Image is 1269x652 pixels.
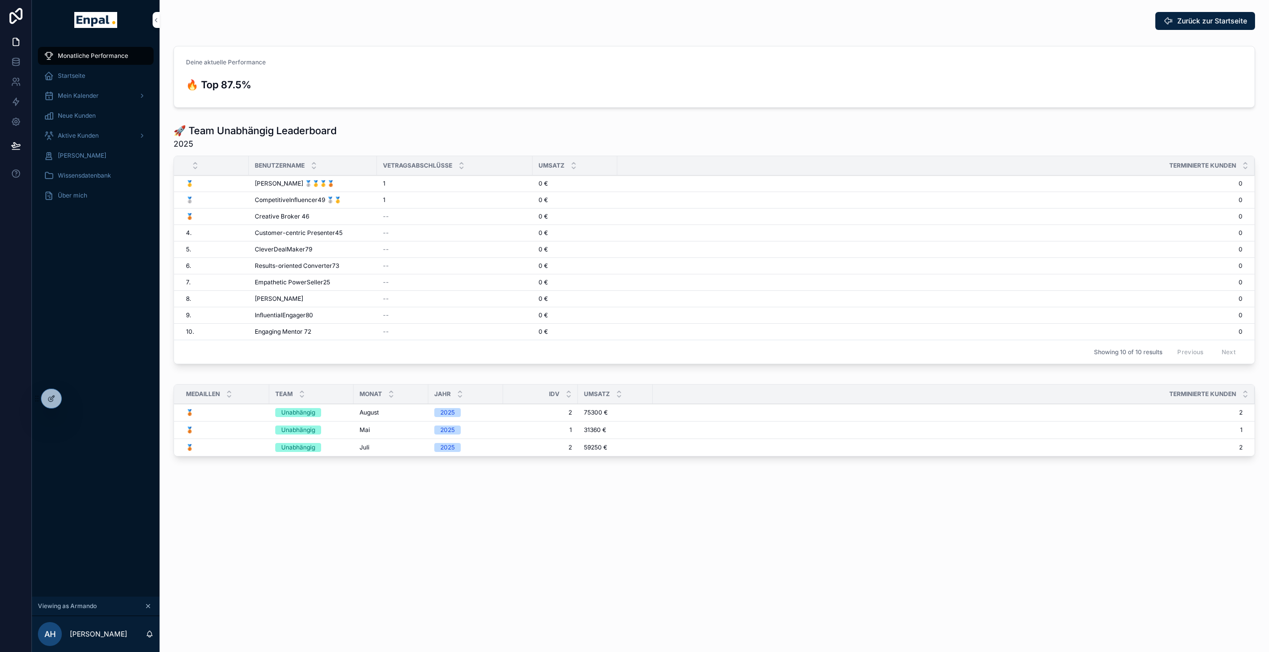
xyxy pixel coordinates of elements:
[174,124,337,138] h1: 🚀 Team Unabhängig Leaderboard
[440,443,455,452] div: 2025
[617,245,1243,253] span: 0
[617,311,1243,319] a: 0
[617,295,1243,303] a: 0
[383,213,389,220] span: --
[1177,16,1247,26] span: Zurück zur Startseite
[186,229,191,237] span: 4.
[186,180,243,188] a: 🥇
[360,409,379,417] span: August
[383,229,389,237] span: --
[186,245,191,253] span: 5.
[383,311,527,319] a: --
[38,602,97,610] span: Viewing as Armando
[653,443,1243,451] span: 2
[539,245,611,253] a: 0 €
[617,278,1243,286] a: 0
[539,196,548,204] span: 0 €
[383,328,389,336] span: --
[255,278,330,286] span: Empathetic PowerSeller25
[383,245,527,253] a: --
[383,278,389,286] span: --
[38,167,154,185] a: Wissensdatenbank
[617,229,1243,237] span: 0
[383,162,452,170] span: Vetragsabschlüsse
[255,278,371,286] a: Empathetic PowerSeller25
[38,107,154,125] a: Neue Kunden
[58,172,111,180] span: Wissensdatenbank
[383,196,527,204] a: 1
[539,213,548,220] span: 0 €
[186,77,444,92] h3: 🔥 Top 87.5%
[186,262,191,270] span: 6.
[38,147,154,165] a: [PERSON_NAME]
[539,311,548,319] span: 0 €
[584,443,607,451] span: 59250 €
[383,328,527,336] a: --
[58,92,99,100] span: Mein Kalender
[255,180,335,188] span: [PERSON_NAME] 🥈🥇🥇🥉
[434,390,451,398] span: Jahr
[186,295,191,303] span: 8.
[186,409,193,417] span: 🥉
[58,132,99,140] span: Aktive Kunden
[186,196,243,204] a: 🥈
[186,245,243,253] a: 5.
[539,278,548,286] span: 0 €
[186,426,193,434] span: 🥉
[186,443,193,451] span: 🥉
[186,295,243,303] a: 8.
[617,213,1243,220] span: 0
[255,311,313,319] span: InfluentialEngager80
[255,213,309,220] span: Creative Broker 46
[383,180,385,188] span: 1
[539,245,548,253] span: 0 €
[1169,162,1236,170] span: Terminierte Kunden
[1155,12,1255,30] button: Zurück zur Startseite
[186,180,193,188] span: 🥇
[653,426,1243,434] span: 1
[1094,348,1162,356] span: Showing 10 of 10 results
[255,196,371,204] a: CompetitiveInfluencer49 🥈🥇
[539,213,611,220] a: 0 €
[186,213,193,220] span: 🥉
[58,192,87,200] span: Über mich
[255,262,339,270] span: Results-oriented Converter73
[38,87,154,105] a: Mein Kalender
[383,295,389,303] span: --
[383,311,389,319] span: --
[255,229,371,237] a: Customer-centric Presenter45
[174,138,337,150] span: 2025
[539,295,611,303] a: 0 €
[360,443,369,451] span: Juli
[383,229,527,237] a: --
[186,278,243,286] a: 7.
[584,426,606,434] span: 31360 €
[539,229,611,237] a: 0 €
[186,328,194,336] span: 10.
[255,311,371,319] a: InfluentialEngager80
[549,390,559,398] span: IDV
[38,127,154,145] a: Aktive Kunden
[617,180,1243,188] a: 0
[255,295,371,303] a: [PERSON_NAME]
[383,245,389,253] span: --
[255,245,312,253] span: CleverDealMaker79
[255,262,371,270] a: Results-oriented Converter73
[383,196,385,204] span: 1
[255,196,342,204] span: CompetitiveInfluencer49 🥈🥇
[255,328,311,336] span: Engaging Mentor 72
[186,278,190,286] span: 7.
[281,443,315,452] div: Unabhängig
[186,196,193,204] span: 🥈
[539,180,611,188] a: 0 €
[38,187,154,205] a: Über mich
[617,328,1243,336] a: 0
[186,390,220,398] span: Medaillen
[255,162,305,170] span: Benutzername
[58,52,128,60] span: Monatliche Performance
[255,328,371,336] a: Engaging Mentor 72
[653,409,1243,417] span: 2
